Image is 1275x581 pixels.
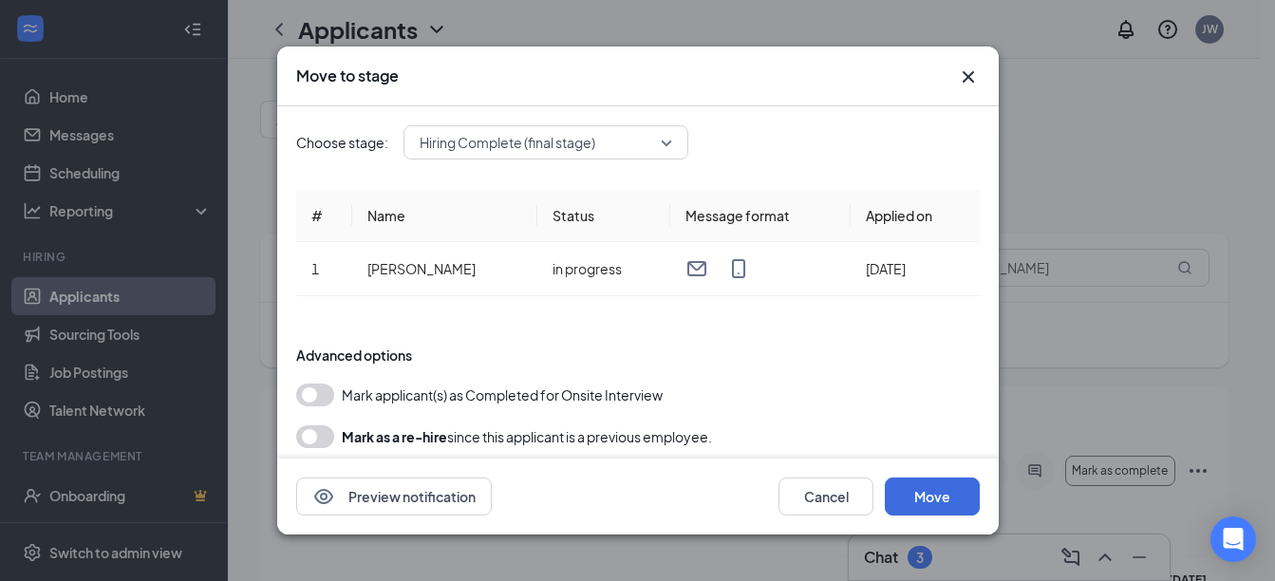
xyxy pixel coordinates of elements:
[536,242,669,296] td: in progress
[342,428,447,445] b: Mark as a re-hire
[778,478,873,515] button: Cancel
[296,478,492,515] button: EyePreview notification
[957,66,980,88] svg: Cross
[342,425,712,448] div: since this applicant is a previous employee.
[296,132,388,153] span: Choose stage:
[342,384,663,406] span: Mark applicant(s) as Completed for Onsite Interview
[296,66,399,86] h3: Move to stage
[351,242,536,296] td: [PERSON_NAME]
[885,478,980,515] button: Move
[351,190,536,242] th: Name
[957,66,980,88] button: Close
[420,128,595,157] span: Hiring Complete (final stage)
[850,190,979,242] th: Applied on
[296,190,352,242] th: #
[685,257,708,280] svg: Email
[312,485,335,508] svg: Eye
[1210,516,1256,562] div: Open Intercom Messenger
[727,257,750,280] svg: MobileSms
[296,346,980,365] div: Advanced options
[311,260,319,277] span: 1
[536,190,669,242] th: Status
[850,242,979,296] td: [DATE]
[670,190,851,242] th: Message format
